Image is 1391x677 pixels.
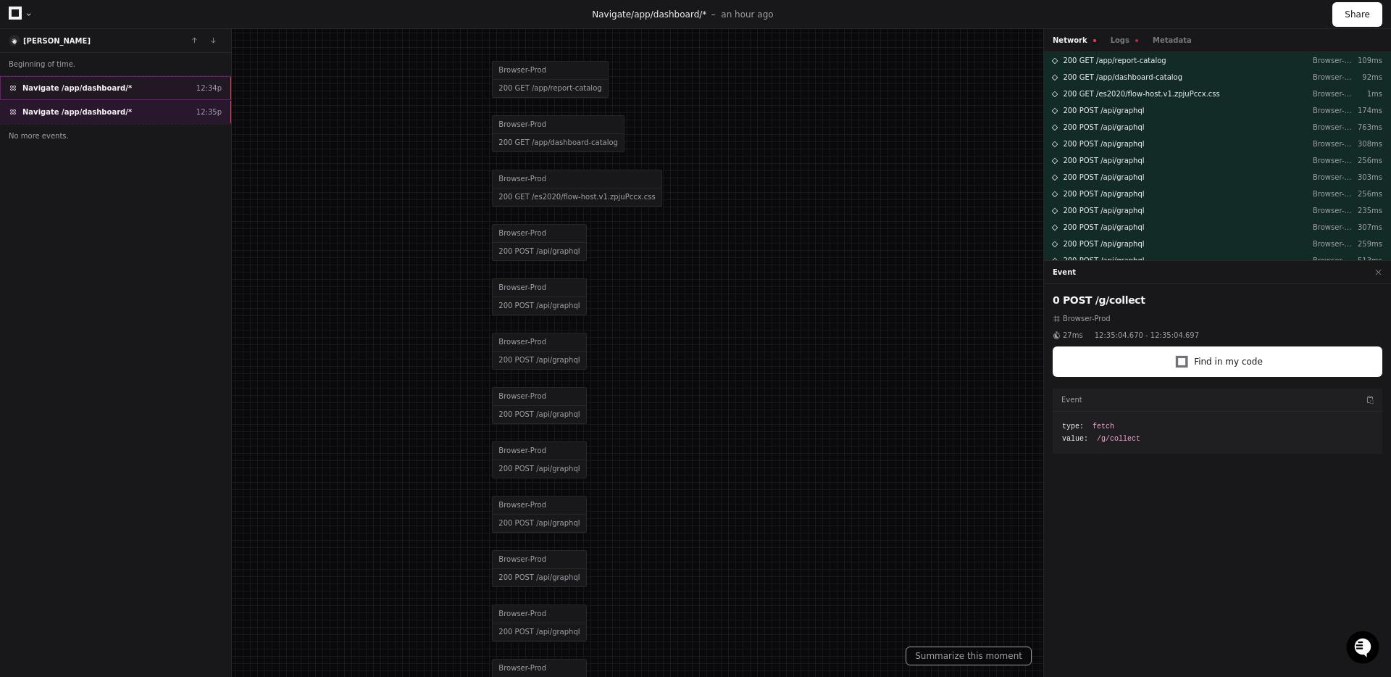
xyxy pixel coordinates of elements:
[1063,138,1144,149] span: 200 POST /api/graphql
[1345,629,1384,668] iframe: Open customer support
[246,112,264,130] button: Start new chat
[14,180,38,214] img: Robert Klasen
[65,122,199,134] div: We're available if you need us!
[1353,255,1382,266] p: 513ms
[1063,205,1144,216] span: 200 POST /api/graphql
[1063,188,1144,199] span: 200 POST /api/graphql
[1063,255,1144,266] span: 200 POST /api/graphql
[1353,188,1382,199] p: 256ms
[1095,330,1199,341] span: 12:35:04.670 - 12:35:04.697
[1194,356,1263,367] span: Find in my code
[1353,172,1382,183] p: 303ms
[128,194,158,206] span: [DATE]
[1061,394,1082,405] h3: Event
[1111,35,1138,46] button: Logs
[1353,222,1382,233] p: 307ms
[14,158,97,170] div: Past conversations
[1063,238,1144,249] span: 200 POST /api/graphql
[1053,35,1096,46] button: Network
[592,9,631,20] span: Navigate
[22,107,132,117] span: Navigate /app/dashboard/*
[1353,88,1382,99] p: 1ms
[1313,205,1353,216] p: Browser-Prod
[1313,255,1353,266] p: Browser-Prod
[65,108,238,122] div: Start new chat
[1062,421,1084,432] span: type:
[1153,35,1192,46] button: Metadata
[1063,330,1083,341] span: 27ms
[1353,155,1382,166] p: 256ms
[1063,172,1144,183] span: 200 POST /api/graphql
[1353,122,1382,133] p: 763ms
[1313,155,1353,166] p: Browser-Prod
[225,155,264,173] button: See all
[631,9,706,20] span: /app/dashboard/*
[1313,222,1353,233] p: Browser-Prod
[196,107,222,117] div: 12:35p
[1063,155,1144,166] span: 200 POST /api/graphql
[120,194,125,206] span: •
[10,36,20,46] img: 10.svg
[22,83,132,94] span: Navigate /app/dashboard/*
[1097,433,1140,444] span: /g/collect
[1313,172,1353,183] p: Browser-Prod
[1063,222,1144,233] span: 200 POST /api/graphql
[1313,88,1353,99] p: Browser-Prod
[144,227,175,238] span: Pylon
[1353,238,1382,249] p: 259ms
[14,14,43,43] img: PlayerZero
[1353,55,1382,66] p: 109ms
[1313,72,1353,83] p: Browser-Prod
[906,647,1032,665] button: Summarize this moment
[1313,138,1353,149] p: Browser-Prod
[1063,105,1144,116] span: 200 POST /api/graphql
[102,226,175,238] a: Powered byPylon
[45,194,117,206] span: [PERSON_NAME]
[721,9,773,20] p: an hour ago
[1063,313,1111,324] span: Browser-Prod
[1353,205,1382,216] p: 235ms
[1053,267,1076,278] button: Event
[29,195,41,207] img: 1736555170064-99ba0984-63c1-480f-8ee9-699278ef63ed
[1053,346,1382,377] button: Find in my code
[1353,138,1382,149] p: 308ms
[196,83,222,94] div: 12:34p
[14,58,264,81] div: Welcome
[1053,293,1382,307] h2: 0 POST /g/collect
[23,37,91,45] a: [PERSON_NAME]
[9,130,69,141] span: No more events.
[1313,55,1353,66] p: Browser-Prod
[1313,188,1353,199] p: Browser-Prod
[1063,55,1166,66] span: 200 GET /app/report-catalog
[1313,105,1353,116] p: Browser-Prod
[1313,238,1353,249] p: Browser-Prod
[30,108,57,134] img: 8294786374016_798e290d9caffa94fd1d_72.jpg
[1313,122,1353,133] p: Browser-Prod
[1093,421,1114,432] span: fetch
[14,108,41,134] img: 1736555170064-99ba0984-63c1-480f-8ee9-699278ef63ed
[1332,2,1382,27] button: Share
[1353,72,1382,83] p: 92ms
[1063,122,1144,133] span: 200 POST /api/graphql
[9,59,75,70] span: Beginning of time.
[1353,105,1382,116] p: 174ms
[1063,88,1219,99] span: 200 GET /es2020/flow-host.v1.zpjuPccx.css
[1063,72,1182,83] span: 200 GET /app/dashboard-catalog
[1062,433,1088,444] span: value:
